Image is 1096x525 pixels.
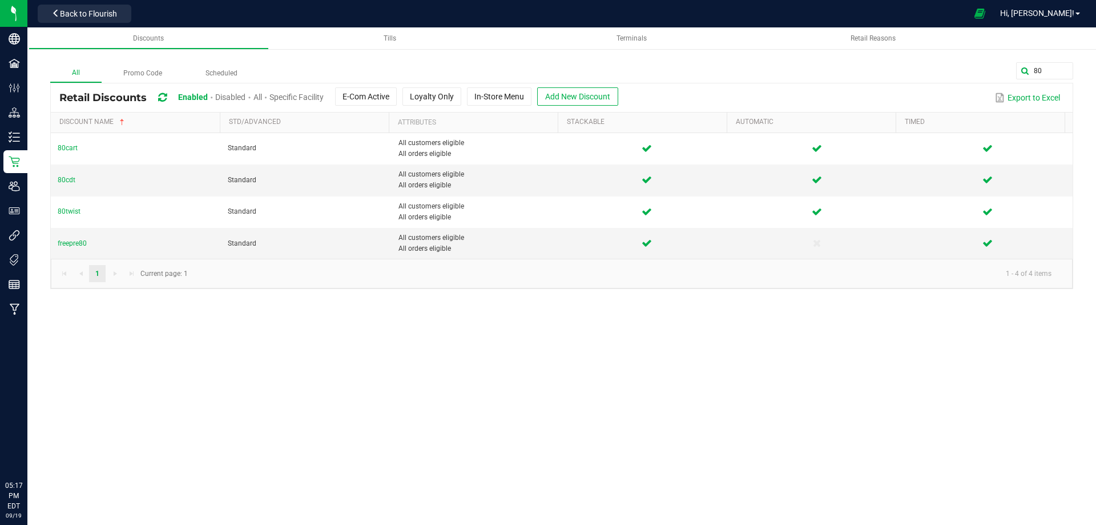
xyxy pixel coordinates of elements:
kendo-pager-info: 1 - 4 of 4 items [195,264,1061,283]
input: Search [1016,62,1073,79]
a: Std/AdvancedSortable [229,118,384,127]
span: freepre80 [58,239,87,247]
span: Open Ecommerce Menu [967,2,993,25]
a: Discount NameSortable [59,118,215,127]
span: 80cdt [58,176,75,184]
inline-svg: Integrations [9,230,20,241]
span: 80twist [58,207,80,215]
inline-svg: Inventory [9,131,20,143]
a: Page 1 [89,265,106,282]
inline-svg: Company [9,33,20,45]
a: TimedSortable [905,118,1060,127]
inline-svg: Users [9,181,20,192]
span: Sortable [118,118,127,127]
button: In-Store Menu [467,87,531,106]
th: Attributes [389,113,558,133]
inline-svg: Manufacturing [9,303,20,315]
label: All [50,64,102,83]
span: Terminals [616,34,647,42]
span: 80cart [58,144,78,152]
span: Back to Flourish [60,9,117,18]
span: Hi, [PERSON_NAME]! [1000,9,1074,18]
iframe: Resource center unread badge [34,432,47,446]
label: Promo Code [102,65,184,82]
a: AutomaticSortable [736,118,891,127]
inline-svg: User Roles [9,205,20,217]
label: Scheduled [184,65,259,82]
inline-svg: Reports [9,279,20,290]
inline-svg: Distribution [9,107,20,118]
button: Add New Discount [537,87,618,106]
span: Standard [228,207,256,215]
inline-svg: Tags [9,254,20,266]
p: 05:17 PM EDT [5,480,22,511]
span: Standard [228,144,256,152]
iframe: Resource center [11,434,46,468]
p: 09/19 [5,511,22,520]
inline-svg: Retail [9,156,20,167]
span: All customers eligible [398,138,555,149]
span: All customers eligible [398,201,555,212]
span: Specific Facility [269,93,324,102]
button: Back to Flourish [38,5,131,23]
span: Discounts [133,34,164,42]
a: StackableSortable [567,118,722,127]
kendo-pager: Current page: 1 [51,259,1073,288]
button: Export to Excel [992,88,1063,107]
inline-svg: Configuration [9,82,20,94]
span: All [253,93,262,102]
button: Loyalty Only [402,87,461,106]
span: Tills [384,34,396,42]
span: All orders eligible [398,180,555,191]
span: All orders eligible [398,212,555,223]
span: Add New Discount [545,92,610,101]
span: Enabled [178,93,208,102]
div: Retail Discounts [59,87,627,109]
span: Retail Reasons [851,34,896,42]
span: All orders eligible [398,243,555,254]
span: Standard [228,176,256,184]
span: All customers eligible [398,233,555,243]
inline-svg: Facilities [9,58,20,69]
button: E-Com Active [335,87,397,106]
span: Standard [228,239,256,247]
span: Disabled [215,93,245,102]
span: All customers eligible [398,169,555,180]
span: All orders eligible [398,149,555,159]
